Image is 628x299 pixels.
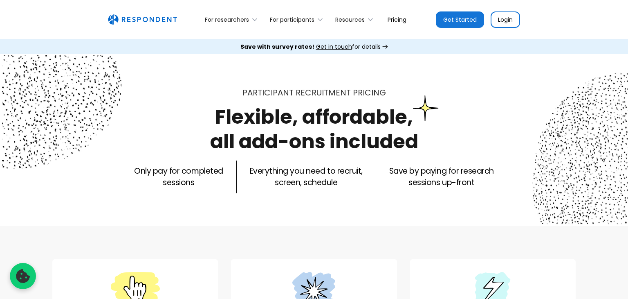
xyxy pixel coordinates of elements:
a: Get Started [436,11,484,28]
div: For researchers [205,16,249,24]
div: Resources [331,10,381,29]
a: Pricing [381,10,413,29]
div: Resources [335,16,365,24]
p: Only pay for completed sessions [134,165,223,188]
span: PRICING [353,87,386,98]
div: for details [240,43,381,51]
div: For participants [265,10,331,29]
p: Save by paying for research sessions up-front [389,165,494,188]
a: Login [491,11,520,28]
span: Participant recruitment [242,87,351,98]
img: Untitled UI logotext [108,14,177,25]
a: home [108,14,177,25]
div: For researchers [200,10,265,29]
h1: Flexible, affordable, all add-ons included [210,103,418,155]
div: For participants [270,16,314,24]
p: Everything you need to recruit, screen, schedule [250,165,363,188]
strong: Save with survey rates! [240,43,314,51]
span: Get in touch [316,43,352,51]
